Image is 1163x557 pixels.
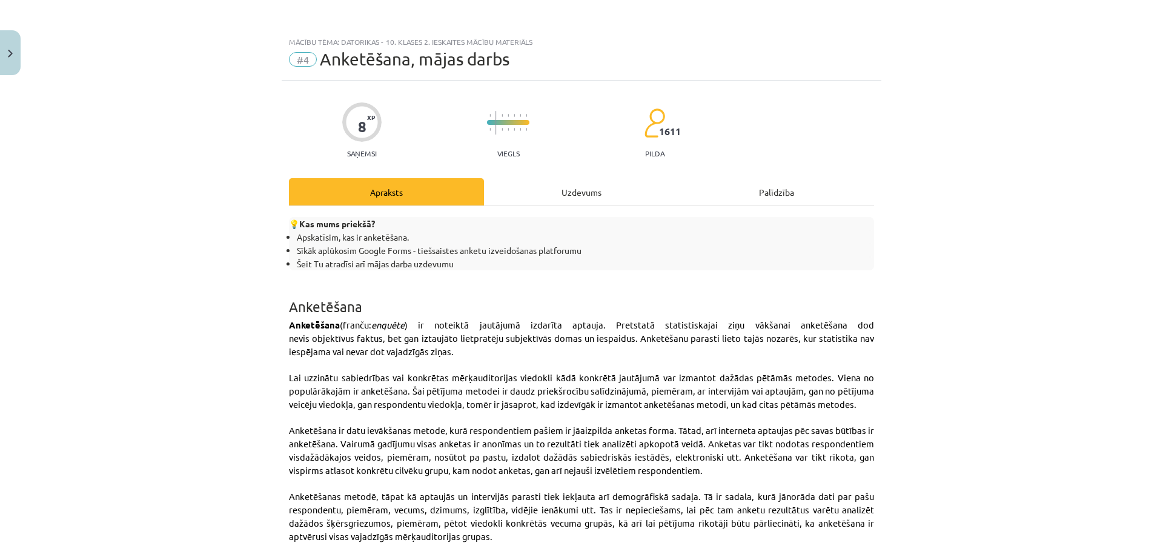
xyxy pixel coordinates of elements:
[526,128,527,131] img: icon-short-line-57e1e144782c952c97e751825c79c345078a6d821885a25fce030b3d8c18986b.svg
[644,108,665,138] img: students-c634bb4e5e11cddfef0936a35e636f08e4e9abd3cc4e673bd6f9a4125e45ecb1.svg
[297,232,409,242] span: Apskatīsim, kas ir anketēšana.
[520,114,521,117] img: icon-short-line-57e1e144782c952c97e751825c79c345078a6d821885a25fce030b3d8c18986b.svg
[514,114,515,117] img: icon-short-line-57e1e144782c952c97e751825c79c345078a6d821885a25fce030b3d8c18986b.svg
[358,118,366,135] div: 8
[495,111,497,135] img: icon-long-line-d9ea69661e0d244f92f715978eff75569469978d946b2353a9bb055b3ed8787d.svg
[289,319,340,331] span: Anketēšana
[320,49,509,69] span: Anketēšana, mājas darbs
[342,149,382,158] p: Saņemsi
[289,424,874,476] span: Anketēšana ir datu ievākšanas metode, kurā respondentiem pašiem ir jāaizpilda anketas forma. Tāta...
[371,319,405,330] span: enquête
[289,490,874,542] span: Anketēšanas metodē, tāpat kā aptaujās un intervijās parasti tiek iekļauta arī demogrāfiskā sadaļa...
[520,128,521,131] img: icon-short-line-57e1e144782c952c97e751825c79c345078a6d821885a25fce030b3d8c18986b.svg
[289,218,375,229] span: 💡
[289,178,484,205] div: Apraksts
[289,319,874,357] span: ) ir noteiktā jautājumā izdarīta aptauja. Pretstatā statistiskajai ziņu vākšanai anketēšana dod n...
[289,372,874,410] span: Lai uzzinātu sabiedrības vai konkrētas mērķauditorijas viedokli kādā konkrētā jautājumā var izman...
[289,277,874,315] h1: Anketēšana
[645,149,664,158] p: pilda
[367,114,375,121] span: XP
[489,114,491,117] img: icon-short-line-57e1e144782c952c97e751825c79c345078a6d821885a25fce030b3d8c18986b.svg
[297,245,581,256] span: Sīkāk aplūkosim Google Forms - tiešsaistes anketu izveidošanas platforumu
[508,114,509,117] img: icon-short-line-57e1e144782c952c97e751825c79c345078a6d821885a25fce030b3d8c18986b.svg
[497,149,520,158] p: Viegls
[8,50,13,58] img: icon-close-lesson-0947bae3869378f0d4975bcd49f059093ad1ed9edebbc8119c70593378902aed.svg
[526,114,527,117] img: icon-short-line-57e1e144782c952c97e751825c79c345078a6d821885a25fce030b3d8c18986b.svg
[679,178,874,205] div: Palīdzība
[508,128,509,131] img: icon-short-line-57e1e144782c952c97e751825c79c345078a6d821885a25fce030b3d8c18986b.svg
[502,128,503,131] img: icon-short-line-57e1e144782c952c97e751825c79c345078a6d821885a25fce030b3d8c18986b.svg
[299,218,375,229] b: Kas mums priekšā?
[289,52,317,67] span: #4
[514,128,515,131] img: icon-short-line-57e1e144782c952c97e751825c79c345078a6d821885a25fce030b3d8c18986b.svg
[297,258,454,269] span: Šeit Tu atradīsi arī mājas darba uzdevumu
[484,178,679,205] div: Uzdevums
[289,38,874,46] div: Mācību tēma: Datorikas - 10. klases 2. ieskaites mācību materiāls
[502,114,503,117] img: icon-short-line-57e1e144782c952c97e751825c79c345078a6d821885a25fce030b3d8c18986b.svg
[489,128,491,131] img: icon-short-line-57e1e144782c952c97e751825c79c345078a6d821885a25fce030b3d8c18986b.svg
[340,319,371,330] span: (franču:
[659,126,681,137] span: 1611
